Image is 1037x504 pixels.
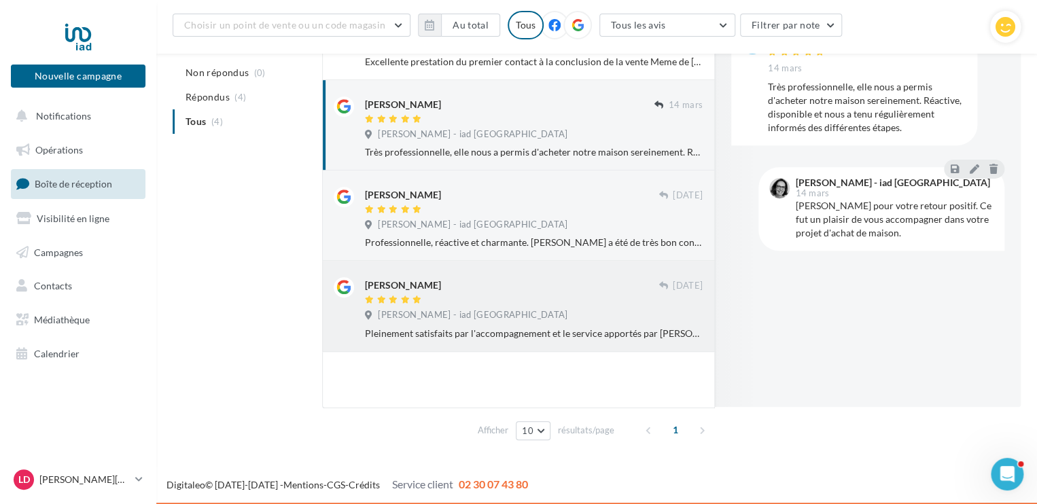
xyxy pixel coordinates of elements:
span: 14 mars [768,62,802,75]
a: Calendrier [8,340,148,368]
span: 14 mars [669,99,703,111]
span: Médiathèque [34,314,90,325]
span: Répondus [186,90,230,104]
div: Pleinement satisfaits par l'accompagnement et le service apportés par [PERSON_NAME]. Confiance et... [365,327,703,340]
a: Contacts [8,272,148,300]
span: Opérations [35,144,83,156]
button: Au total [441,14,500,37]
span: [PERSON_NAME] - iad [GEOGRAPHIC_DATA] [378,219,567,231]
span: [PERSON_NAME] - iad [GEOGRAPHIC_DATA] [378,128,567,141]
span: [DATE] [673,190,703,202]
span: résultats/page [558,424,614,437]
a: Médiathèque [8,306,148,334]
span: [PERSON_NAME] - iad [GEOGRAPHIC_DATA] [378,309,567,321]
button: Filtrer par note [740,14,843,37]
a: Crédits [349,479,380,490]
p: [PERSON_NAME][DEMOGRAPHIC_DATA] [39,473,130,486]
span: Tous les avis [611,19,666,31]
a: CGS [327,479,345,490]
span: 10 [522,425,533,436]
iframe: Intercom live chat [991,458,1023,490]
span: © [DATE]-[DATE] - - - [166,479,528,490]
span: Non répondus [186,66,249,79]
div: Très professionnelle, elle nous a permis d'acheter notre maison sereinement. Réactive, disponible... [768,80,966,134]
div: Tous [508,11,544,39]
a: Opérations [8,136,148,164]
button: Au total [418,14,500,37]
button: Choisir un point de vente ou un code magasin [173,14,410,37]
span: LD [18,473,30,486]
span: Boîte de réception [35,178,112,190]
div: [PERSON_NAME] [365,188,441,202]
a: Boîte de réception [8,169,148,198]
div: [PERSON_NAME] [365,278,441,292]
button: Nouvelle campagne [11,65,145,88]
div: [PERSON_NAME] [365,98,441,111]
span: 1 [665,419,686,441]
a: Digitaleo [166,479,205,490]
button: 10 [516,421,550,440]
div: [PERSON_NAME] pour votre retour positif. Ce fut un plaisir de vous accompagner dans votre projet ... [795,199,994,240]
span: 02 30 07 43 80 [459,478,528,490]
span: [DATE] [673,280,703,292]
span: Calendrier [34,348,80,359]
a: LD [PERSON_NAME][DEMOGRAPHIC_DATA] [11,467,145,492]
span: Afficher [478,424,508,437]
div: Excellente prestation du premier contact à la conclusion de la vente Meme de [DEMOGRAPHIC_DATA] a... [365,55,703,69]
span: (0) [254,67,266,78]
a: Visibilité en ligne [8,204,148,233]
button: Tous les avis [599,14,735,37]
span: Campagnes [34,246,83,257]
span: Service client [392,478,453,490]
span: Contacts [34,280,72,291]
button: Notifications [8,102,143,130]
span: 14 mars [795,189,829,198]
span: (4) [234,92,246,103]
div: Très professionnelle, elle nous a permis d'acheter notre maison sereinement. Réactive, disponible... [365,145,703,159]
a: Campagnes [8,238,148,267]
span: Notifications [36,110,91,122]
span: Choisir un point de vente ou un code magasin [184,19,385,31]
span: Visibilité en ligne [37,213,109,224]
a: Mentions [283,479,323,490]
div: [PERSON_NAME] - iad [GEOGRAPHIC_DATA] [795,178,989,187]
div: Professionnelle, réactive et charmante. [PERSON_NAME] a été de très bon conseil et la vente s'est... [365,236,703,249]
